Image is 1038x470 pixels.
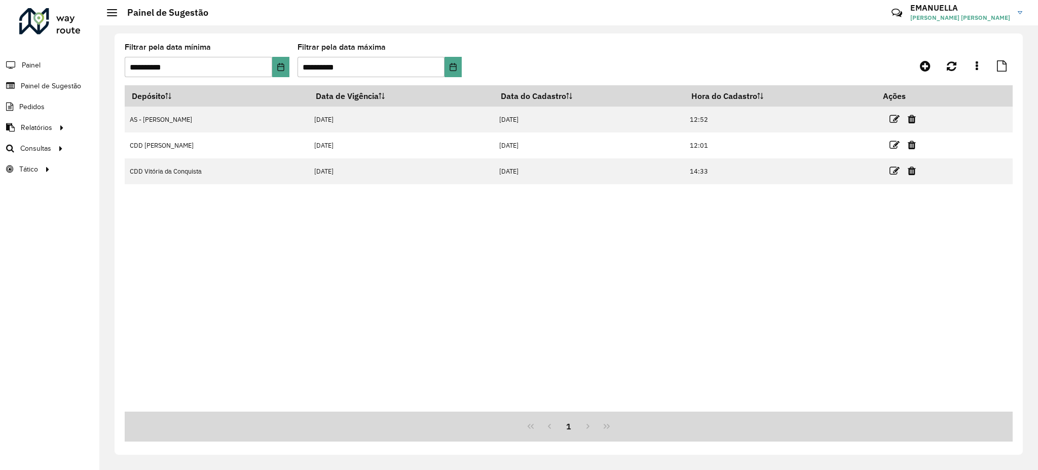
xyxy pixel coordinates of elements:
td: 12:01 [684,132,876,158]
span: Painel [22,60,41,71]
a: Excluir [908,138,916,152]
td: 12:52 [684,107,876,132]
th: Data do Cadastro [494,85,684,107]
td: [DATE] [494,107,684,132]
a: Excluir [908,112,916,126]
a: Excluir [908,164,916,178]
label: Filtrar pela data máxima [298,41,386,53]
td: [DATE] [494,132,684,158]
a: Editar [889,164,900,178]
span: [PERSON_NAME] [PERSON_NAME] [910,13,1010,22]
span: Relatórios [21,122,52,133]
th: Hora do Cadastro [684,85,876,107]
th: Depósito [125,85,309,107]
button: Choose Date [272,57,289,77]
td: [DATE] [309,132,494,158]
span: Consultas [20,143,51,154]
span: Painel de Sugestão [21,81,81,91]
a: Contato Rápido [886,2,908,24]
td: CDD [PERSON_NAME] [125,132,309,158]
td: [DATE] [309,158,494,184]
a: Editar [889,112,900,126]
h3: EMANUELLA [910,3,1010,13]
th: Data de Vigência [309,85,494,107]
span: Tático [19,164,38,175]
button: Choose Date [444,57,462,77]
td: 14:33 [684,158,876,184]
td: [DATE] [494,158,684,184]
span: Pedidos [19,102,45,112]
a: Editar [889,138,900,152]
label: Filtrar pela data mínima [125,41,211,53]
h2: Painel de Sugestão [117,7,208,18]
td: AS - [PERSON_NAME] [125,107,309,132]
button: 1 [559,417,578,436]
th: Ações [876,85,937,107]
td: CDD Vitória da Conquista [125,158,309,184]
td: [DATE] [309,107,494,132]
